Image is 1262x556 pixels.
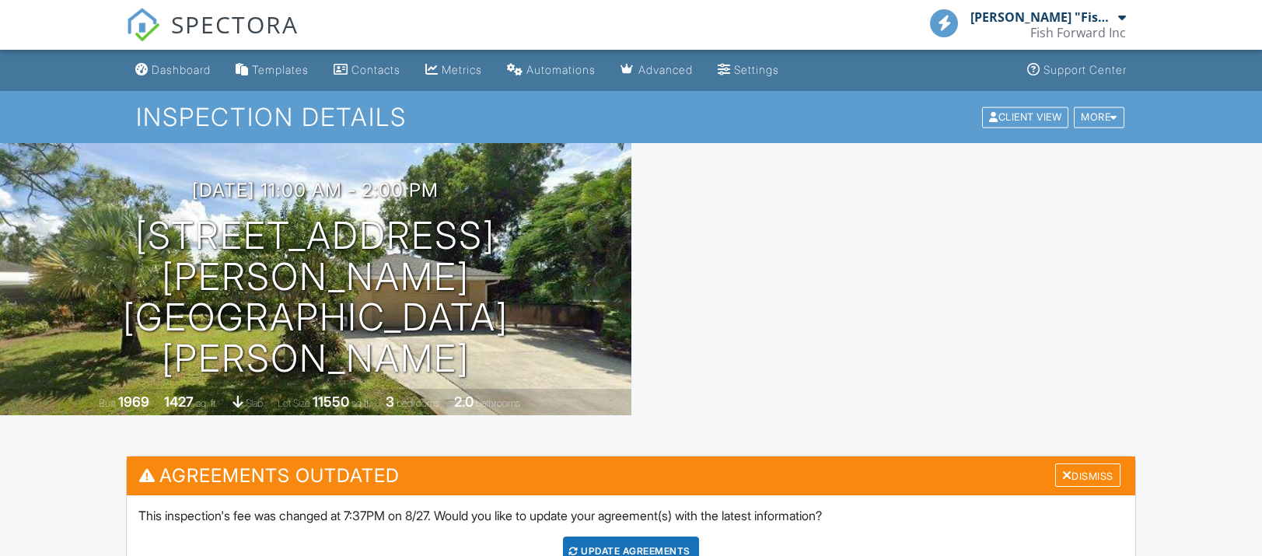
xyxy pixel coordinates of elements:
[970,9,1114,25] div: [PERSON_NAME] "Fish" [PERSON_NAME]
[246,397,263,409] span: slab
[982,107,1068,128] div: Client View
[229,56,315,85] a: Templates
[99,397,116,409] span: Built
[192,180,439,201] h3: [DATE] 11:00 am - 2:00 pm
[127,456,1134,495] h3: Agreements Outdated
[351,397,371,409] span: sq.ft.
[351,63,400,76] div: Contacts
[313,393,349,410] div: 11550
[442,63,482,76] div: Metrics
[126,8,160,42] img: The Best Home Inspection Software - Spectora
[638,63,693,76] div: Advanced
[152,63,211,76] div: Dashboard
[397,397,439,409] span: bedrooms
[118,393,149,410] div: 1969
[25,215,607,379] h1: [STREET_ADDRESS][PERSON_NAME] [GEOGRAPHIC_DATA][PERSON_NAME]
[129,56,217,85] a: Dashboard
[711,56,785,85] a: Settings
[614,56,699,85] a: Advanced
[476,397,520,409] span: bathrooms
[126,21,299,54] a: SPECTORA
[171,8,299,40] span: SPECTORA
[1030,25,1126,40] div: Fish Forward Inc
[196,397,218,409] span: sq. ft.
[526,63,596,76] div: Automations
[454,393,474,410] div: 2.0
[278,397,310,409] span: Lot Size
[136,103,1126,131] h1: Inspection Details
[1074,107,1124,128] div: More
[386,393,394,410] div: 3
[1021,56,1133,85] a: Support Center
[327,56,407,85] a: Contacts
[734,63,779,76] div: Settings
[1055,463,1120,488] div: Dismiss
[1044,63,1127,76] div: Support Center
[252,63,309,76] div: Templates
[164,393,194,410] div: 1427
[981,110,1072,122] a: Client View
[501,56,602,85] a: Automations (Basic)
[419,56,488,85] a: Metrics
